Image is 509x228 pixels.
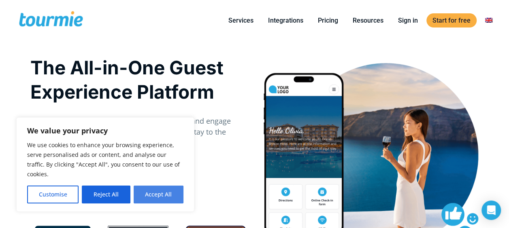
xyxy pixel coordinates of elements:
[27,140,183,179] p: We use cookies to enhance your browsing experience, serve personalised ads or content, and analys...
[222,15,260,25] a: Services
[30,55,246,104] h1: The All-in-One Guest Experience Platform
[347,15,390,25] a: Resources
[312,15,344,25] a: Pricing
[392,15,424,25] a: Sign in
[426,13,477,27] a: Start for free
[27,126,183,135] p: We value your privacy
[134,186,183,203] button: Accept All
[481,201,501,220] div: Open Intercom Messenger
[27,186,79,203] button: Customise
[30,116,246,148] p: Tourmie is a brand-new way to manage, assist and engage your guests, from the moment they book th...
[82,186,130,203] button: Reject All
[262,15,309,25] a: Integrations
